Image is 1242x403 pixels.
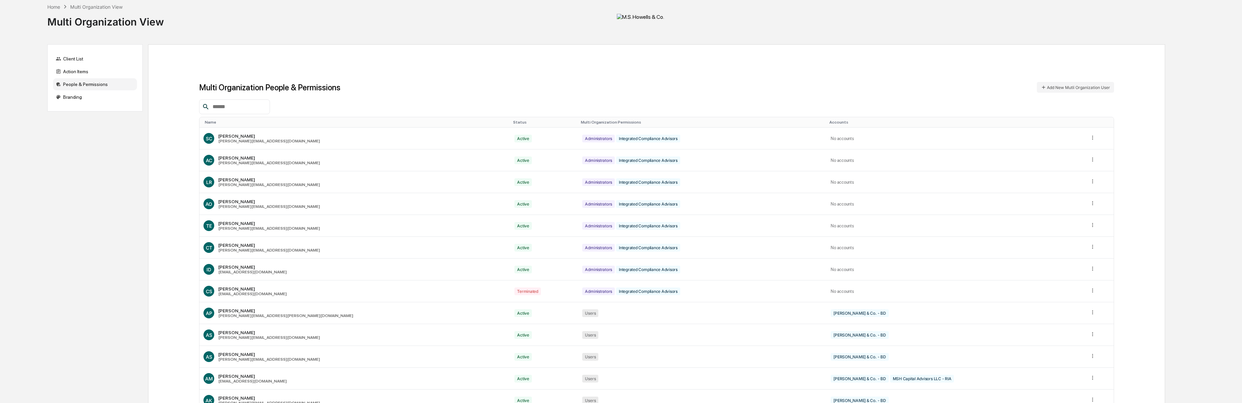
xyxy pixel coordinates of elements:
[218,373,287,379] div: [PERSON_NAME]
[582,200,615,208] div: Administrators
[831,375,888,383] div: [PERSON_NAME] & Co. - BD
[831,158,1081,163] div: No accounts
[582,266,615,273] div: Administrators
[514,266,532,273] div: Active
[53,78,137,90] div: People & Permissions
[218,395,320,401] div: [PERSON_NAME]
[218,330,320,335] div: [PERSON_NAME]
[582,222,615,230] div: Administrators
[582,331,598,339] div: Users
[616,178,680,186] div: Integrated Compliance Advisors
[218,286,287,292] div: [PERSON_NAME]
[218,352,320,357] div: [PERSON_NAME]
[206,158,212,163] span: AC
[616,266,680,273] div: Integrated Compliance Advisors
[514,135,532,142] div: Active
[206,136,212,141] span: SC
[616,222,680,230] div: Integrated Compliance Advisors
[206,179,212,185] span: LR
[218,270,287,274] div: [EMAIL_ADDRESS][DOMAIN_NAME]
[218,313,353,318] div: [PERSON_NAME][EMAIL_ADDRESS][PERSON_NAME][DOMAIN_NAME]
[514,222,532,230] div: Active
[617,14,684,20] img: M.S. Howells & Co.
[206,354,212,360] span: AS
[218,155,320,161] div: [PERSON_NAME]
[218,308,353,313] div: [PERSON_NAME]
[218,292,287,296] div: [EMAIL_ADDRESS][DOMAIN_NAME]
[218,204,320,209] div: [PERSON_NAME][EMAIL_ADDRESS][DOMAIN_NAME]
[513,120,576,125] div: Toggle SortBy
[514,309,532,317] div: Active
[831,245,1081,250] div: No accounts
[218,161,320,165] div: [PERSON_NAME][EMAIL_ADDRESS][DOMAIN_NAME]
[831,201,1081,207] div: No accounts
[218,264,287,270] div: [PERSON_NAME]
[218,177,320,182] div: [PERSON_NAME]
[582,244,615,252] div: Administrators
[199,83,340,92] h1: Multi Organization People & Permissions
[53,65,137,78] div: Action Items
[514,244,532,252] div: Active
[890,375,954,383] div: MSH Capital Advisors LLC - RIA
[1091,120,1111,125] div: Toggle SortBy
[218,139,320,143] div: [PERSON_NAME][EMAIL_ADDRESS][DOMAIN_NAME]
[218,242,320,248] div: [PERSON_NAME]
[514,353,532,361] div: Active
[1037,82,1114,93] button: Add New Mutli Organization User
[831,267,1081,272] div: No accounts
[616,200,680,208] div: Integrated Compliance Advisors
[616,244,680,252] div: Integrated Compliance Advisors
[218,248,320,253] div: [PERSON_NAME][EMAIL_ADDRESS][DOMAIN_NAME]
[218,379,287,384] div: [EMAIL_ADDRESS][DOMAIN_NAME]
[514,331,532,339] div: Active
[616,287,680,295] div: Integrated Compliance Advisors
[206,288,212,294] span: CS
[582,309,598,317] div: Users
[514,287,541,295] div: Terminated
[831,180,1081,185] div: No accounts
[831,353,888,361] div: [PERSON_NAME] & Co. - BD
[831,289,1081,294] div: No accounts
[514,178,532,186] div: Active
[206,223,212,229] span: TE
[514,375,532,383] div: Active
[831,136,1081,141] div: No accounts
[206,267,211,272] span: ID
[218,133,320,139] div: [PERSON_NAME]
[582,353,598,361] div: Users
[616,156,680,164] div: Integrated Compliance Advisors
[582,135,615,142] div: Administrators
[205,376,213,382] span: AM
[206,332,212,338] span: AS
[206,245,212,251] span: CT
[205,120,508,125] div: Toggle SortBy
[831,331,888,339] div: [PERSON_NAME] & Co. - BD
[218,357,320,362] div: [PERSON_NAME][EMAIL_ADDRESS][DOMAIN_NAME]
[47,4,60,10] div: Home
[581,120,824,125] div: Toggle SortBy
[218,182,320,187] div: [PERSON_NAME][EMAIL_ADDRESS][DOMAIN_NAME]
[218,335,320,340] div: [PERSON_NAME][EMAIL_ADDRESS][DOMAIN_NAME]
[514,200,532,208] div: Active
[582,156,615,164] div: Administrators
[582,287,615,295] div: Administrators
[616,135,680,142] div: Integrated Compliance Advisors
[831,223,1081,228] div: No accounts
[205,201,212,207] span: AO
[47,10,164,28] div: Multi Organization View
[206,310,212,316] span: AP
[514,156,532,164] div: Active
[582,178,615,186] div: Administrators
[53,91,137,103] div: Branding
[70,4,123,10] div: Multi Organization View
[218,199,320,204] div: [PERSON_NAME]
[1221,381,1239,399] iframe: Open customer support
[53,53,137,65] div: Client List
[829,120,1083,125] div: Toggle SortBy
[218,221,320,226] div: [PERSON_NAME]
[218,226,320,231] div: [PERSON_NAME][EMAIL_ADDRESS][DOMAIN_NAME]
[582,375,598,383] div: Users
[831,309,888,317] div: [PERSON_NAME] & Co. - BD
